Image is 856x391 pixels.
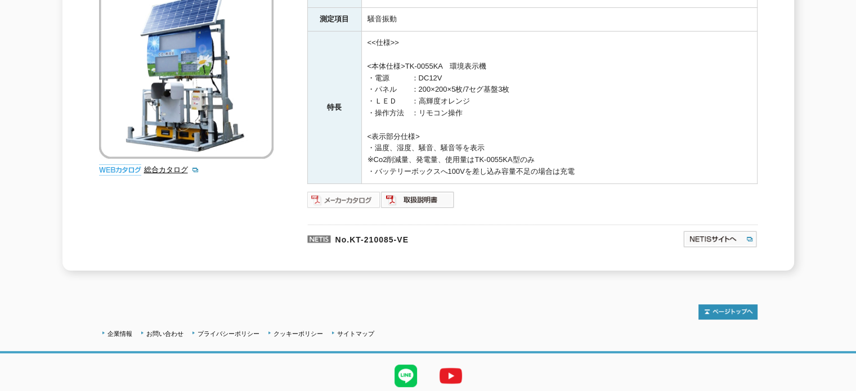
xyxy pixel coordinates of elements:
a: 企業情報 [107,330,132,337]
a: お問い合わせ [146,330,183,337]
th: 特長 [307,32,361,184]
a: 総合カタログ [144,165,199,174]
img: 取扱説明書 [381,191,455,209]
a: クッキーポリシー [274,330,323,337]
img: NETISサイトへ [683,230,758,248]
a: プライバシーポリシー [198,330,259,337]
td: 騒音振動 [361,8,757,32]
img: トップページへ [698,304,758,320]
p: No.KT-210085-VE [307,224,574,251]
a: サイトマップ [337,330,374,337]
th: 測定項目 [307,8,361,32]
td: <<仕様>> <本体仕様>TK-0055KA 環境表示機 ・電源 ：DC12V ・パネル ：200×200×5枚/7セグ基盤3枚 ・ＬＥＤ ：高輝度オレンジ ・操作方法 ：リモコン操作 <表示部... [361,32,757,184]
img: メーカーカタログ [307,191,381,209]
a: 取扱説明書 [381,198,455,206]
a: メーカーカタログ [307,198,381,206]
img: webカタログ [99,164,141,176]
